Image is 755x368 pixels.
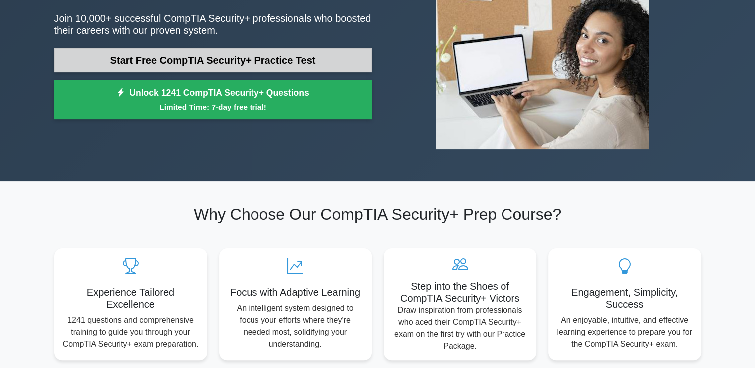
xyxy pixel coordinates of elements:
h5: Focus with Adaptive Learning [227,286,364,298]
p: An enjoyable, intuitive, and effective learning experience to prepare you for the CompTIA Securit... [556,314,693,350]
h2: Why Choose Our CompTIA Security+ Prep Course? [54,205,701,224]
a: Start Free CompTIA Security+ Practice Test [54,48,372,72]
p: Join 10,000+ successful CompTIA Security+ professionals who boosted their careers with our proven... [54,12,372,36]
p: Draw inspiration from professionals who aced their CompTIA Security+ exam on the first try with o... [392,304,528,352]
h5: Experience Tailored Excellence [62,286,199,310]
small: Limited Time: 7-day free trial! [67,101,359,113]
p: 1241 questions and comprehensive training to guide you through your CompTIA Security+ exam prepar... [62,314,199,350]
a: Unlock 1241 CompTIA Security+ QuestionsLimited Time: 7-day free trial! [54,80,372,120]
h5: Engagement, Simplicity, Success [556,286,693,310]
h5: Step into the Shoes of CompTIA Security+ Victors [392,280,528,304]
p: An intelligent system designed to focus your efforts where they're needed most, solidifying your ... [227,302,364,350]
